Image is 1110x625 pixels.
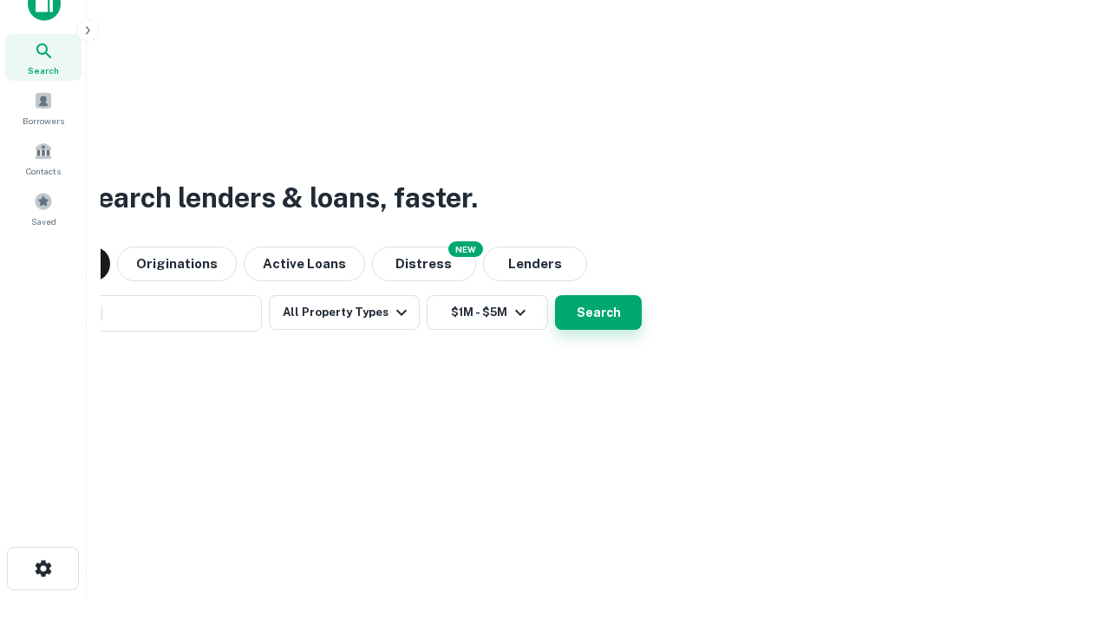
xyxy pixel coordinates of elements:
button: Lenders [483,247,587,281]
button: Search [555,295,642,330]
a: Search [5,34,82,81]
h3: Search lenders & loans, faster. [79,177,478,219]
button: Search distressed loans with lien and other non-mortgage details. [372,247,476,281]
button: $1M - $5M [427,295,548,330]
iframe: Chat Widget [1023,486,1110,569]
span: Saved [31,214,56,228]
button: All Property Types [269,295,420,330]
span: Contacts [26,164,61,178]
button: Originations [117,247,237,281]
div: NEW [448,241,483,257]
span: Borrowers [23,114,64,128]
span: Search [28,63,59,77]
a: Contacts [5,135,82,181]
a: Borrowers [5,84,82,131]
button: Active Loans [244,247,365,281]
a: Saved [5,185,82,232]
